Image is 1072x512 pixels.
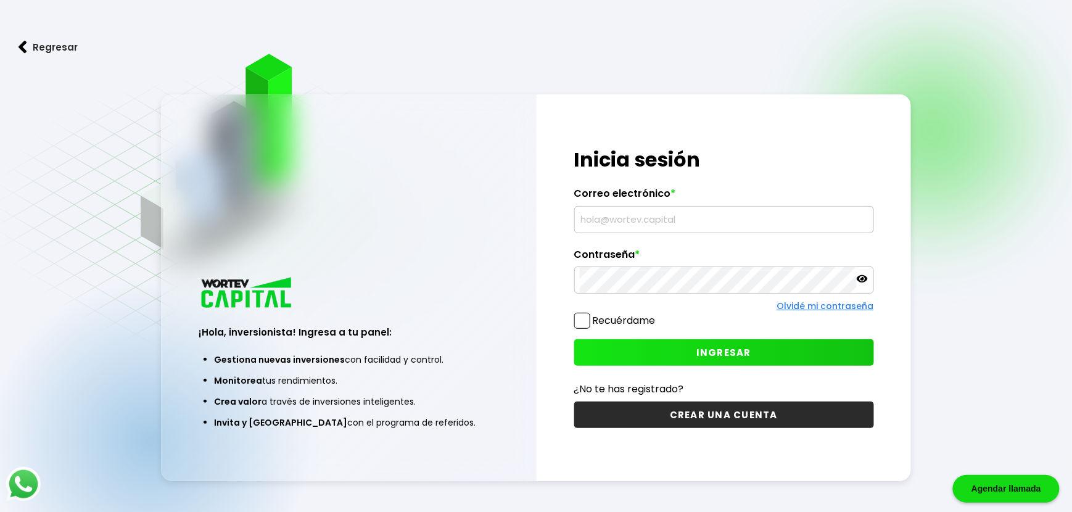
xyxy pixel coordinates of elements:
li: a través de inversiones inteligentes. [214,391,483,412]
h3: ¡Hola, inversionista! Ingresa a tu panel: [199,325,498,339]
p: ¿No te has registrado? [574,381,874,397]
div: Agendar llamada [953,475,1060,503]
li: tus rendimientos. [214,370,483,391]
span: Gestiona nuevas inversiones [214,353,345,366]
img: logo_wortev_capital [199,276,296,312]
span: Monitorea [214,374,262,387]
button: CREAR UNA CUENTA [574,402,874,428]
a: ¿No te has registrado?CREAR UNA CUENTA [574,381,874,428]
span: Crea valor [214,395,262,408]
label: Recuérdame [593,313,656,328]
label: Correo electrónico [574,188,874,206]
li: con facilidad y control. [214,349,483,370]
button: INGRESAR [574,339,874,366]
input: hola@wortev.capital [580,207,868,233]
span: INGRESAR [696,346,751,359]
span: Invita y [GEOGRAPHIC_DATA] [214,416,347,429]
h1: Inicia sesión [574,145,874,175]
a: Olvidé mi contraseña [777,300,874,312]
img: flecha izquierda [19,41,27,54]
img: logos_whatsapp-icon.242b2217.svg [6,467,41,502]
label: Contraseña [574,249,874,267]
li: con el programa de referidos. [214,412,483,433]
